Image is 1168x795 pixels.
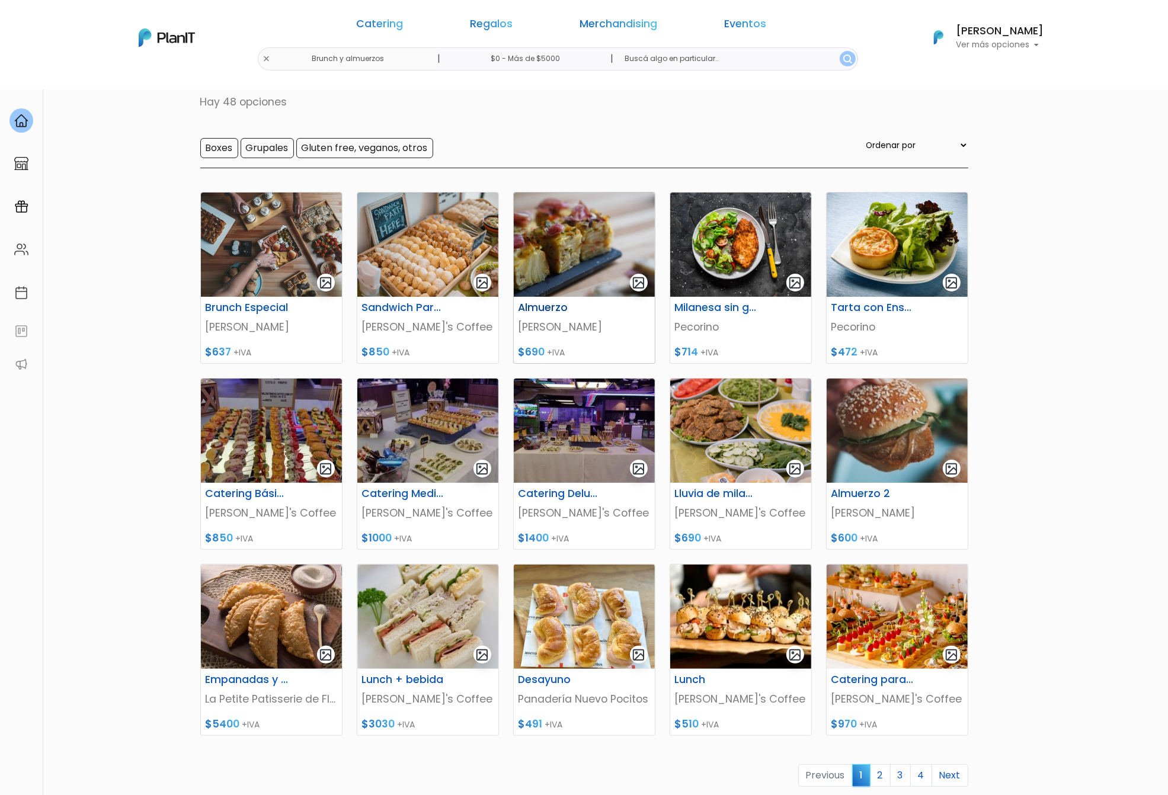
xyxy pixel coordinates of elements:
[14,357,28,371] img: partners-52edf745621dab592f3b2c58e3bca9d71375a7ef29c3b500c9f145b62cc070d4.svg
[919,22,1044,53] button: PlanIt Logo [PERSON_NAME] Ver más opciones
[788,462,802,476] img: gallery-light
[831,531,858,545] span: $600
[552,533,569,544] span: +IVA
[357,192,499,364] a: gallery-light Sandwich Party Self Service [PERSON_NAME]'s Coffee $850 +IVA
[357,564,499,736] a: gallery-light Lunch + bebida [PERSON_NAME]'s Coffee $3030 +IVA
[632,462,645,476] img: gallery-light
[201,379,342,483] img: thumb_valentinos-globant__6_.jpg
[511,674,609,686] h6: Desayuno
[519,691,650,707] p: Panadería Nuevo Pocitos
[826,378,968,550] a: gallery-light Almuerzo 2 [PERSON_NAME] $600 +IVA
[200,378,343,550] a: gallery-light Catering Básico [PERSON_NAME]'s Coffee $850 +IVA
[355,302,452,314] h6: Sandwich Party Self Service
[14,242,28,257] img: people-662611757002400ad9ed0e3c099ab2801c6687ba6c219adb57efc949bc21e19d.svg
[513,192,655,364] a: gallery-light Almuerzo [PERSON_NAME] $690 +IVA
[206,717,240,731] span: $5400
[61,11,171,34] div: ¿Necesitás ayuda?
[675,345,699,359] span: $714
[362,691,494,707] p: [PERSON_NAME]'s Coffee
[826,564,968,736] a: gallery-light Catering para 80 [PERSON_NAME]'s Coffee $970 +IVA
[201,565,342,669] img: thumb_Captura_de_pantalla_2023-10-31_170457.jpg
[199,674,296,686] h6: Empanadas y tartas
[296,138,433,158] input: Gluten free, veganos, otros
[519,531,549,545] span: $1400
[319,462,332,476] img: gallery-light
[610,52,613,66] p: |
[831,319,963,335] p: Pecorino
[14,324,28,338] img: feedback-78b5a0c8f98aac82b08bfc38622c3050aee476f2c9584af64705fc4e61158814.svg
[263,55,270,63] img: close-6986928ebcb1d6c9903e3b54e860dbc4d054630f23adef3a32610726dff6a82b.svg
[675,717,699,731] span: $510
[519,505,650,521] p: [PERSON_NAME]'s Coffee
[470,19,513,33] a: Regalos
[206,319,337,335] p: [PERSON_NAME]
[675,531,702,545] span: $690
[206,505,337,521] p: [PERSON_NAME]'s Coffee
[670,379,811,483] img: thumb_PLAN_IT_ABB_16_Sept_2022-12.jpg
[355,488,452,500] h6: Catering Medium
[860,347,878,358] span: +IVA
[206,345,232,359] span: $637
[670,564,812,736] a: gallery-light Lunch [PERSON_NAME]'s Coffee $510 +IVA
[548,347,565,358] span: +IVA
[852,764,871,786] span: 1
[826,192,968,364] a: gallery-light Tarta con Ensalada Pecorino $472 +IVA
[615,47,857,70] input: Buscá algo en particular..
[200,192,343,364] a: gallery-light Brunch Especial [PERSON_NAME] $637 +IVA
[831,691,963,707] p: [PERSON_NAME]'s Coffee
[514,565,655,669] img: thumb_Captura_de_pantalla_2023-07-17_151714.jpg
[675,505,807,521] p: [PERSON_NAME]'s Coffee
[206,691,337,707] p: La Petite Patisserie de Flor
[14,114,28,128] img: home-e721727adea9d79c4d83392d1f703f7f8bce08238fde08b1acbfd93340b81755.svg
[860,719,878,730] span: +IVA
[234,347,252,358] span: +IVA
[831,717,857,731] span: $970
[199,302,296,314] h6: Brunch Especial
[199,488,296,500] h6: Catering Básico
[668,488,765,500] h6: Lluvia de milanesas
[910,764,932,787] a: 4
[831,345,858,359] span: $472
[788,276,802,290] img: gallery-light
[14,156,28,171] img: marketplace-4ceaa7011d94191e9ded77b95e3339b90024bf715f7c57f8cf31f2d8c509eaba.svg
[392,347,410,358] span: +IVA
[511,488,609,500] h6: Catering Deluxe
[357,193,498,297] img: thumb_Cateringg.jpg
[357,379,498,483] img: thumb_valentinos-globant__3_.jpg
[843,55,852,63] img: search_button-432b6d5273f82d61273b3651a40e1bd1b912527efae98b1b7a1b2c0702e16a8d.svg
[398,719,415,730] span: +IVA
[519,319,650,335] p: [PERSON_NAME]
[200,138,238,158] input: Boxes
[355,674,452,686] h6: Lunch + bebida
[956,41,1044,49] p: Ver más opciones
[668,674,765,686] h6: Lunch
[668,302,765,314] h6: Milanesa sin gluten
[475,648,489,662] img: gallery-light
[945,462,958,476] img: gallery-light
[514,379,655,483] img: thumb_valentinos-globant__1_.jpg
[206,531,233,545] span: $850
[870,764,891,787] a: 2
[827,379,968,483] img: thumb_image00033__1_.jpeg
[362,717,395,731] span: $3030
[357,565,498,669] img: thumb_Captura_de_pantalla_2023-07-17_113544.jpg
[824,488,921,500] h6: Almuerzo 2
[437,52,440,66] p: |
[824,302,921,314] h6: Tarta con Ensalada
[513,378,655,550] a: gallery-light Catering Deluxe [PERSON_NAME]'s Coffee $1400 +IVA
[827,565,968,669] img: thumb_Captura_de_pantalla_2023-08-28_125958.jpg
[200,564,343,736] a: gallery-light Empanadas y tartas La Petite Patisserie de Flor $5400 +IVA
[362,531,392,545] span: $1000
[831,505,963,521] p: [PERSON_NAME]
[860,533,878,544] span: +IVA
[519,345,545,359] span: $690
[14,286,28,300] img: calendar-87d922413cdce8b2cf7b7f5f62616a5cf9e4887200fb71536465627b3292af00.svg
[701,347,719,358] span: +IVA
[241,138,294,158] input: Grupales
[788,648,802,662] img: gallery-light
[200,94,968,110] p: Hay 48 opciones
[956,26,1044,37] h6: [PERSON_NAME]
[675,691,807,707] p: [PERSON_NAME]'s Coffee
[242,719,260,730] span: +IVA
[670,565,811,669] img: thumb_Captura_de_pantalla_2023-08-28_130647.jpg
